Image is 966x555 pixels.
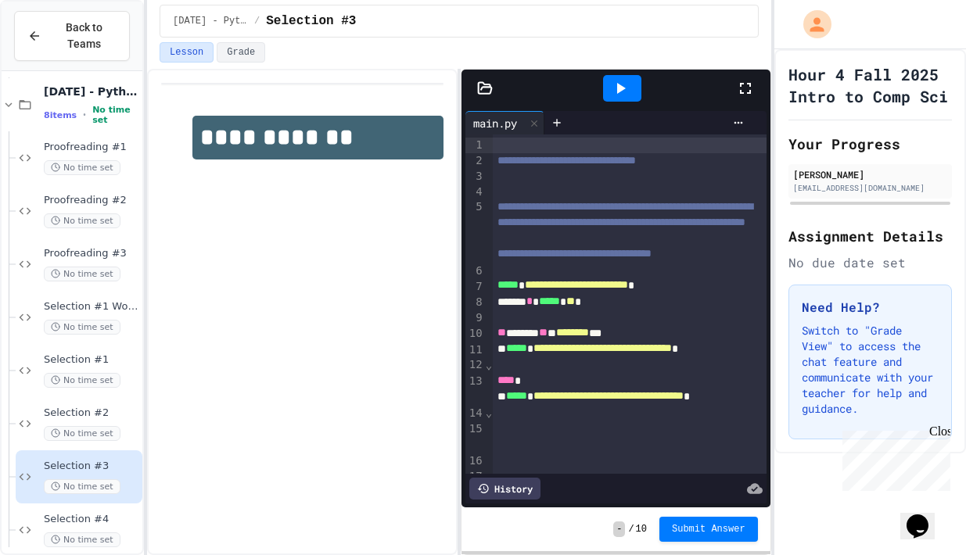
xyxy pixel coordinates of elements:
span: Selection #2 [44,406,139,420]
span: Proofreading #1 [44,141,139,154]
button: Back to Teams [14,11,130,61]
span: No time set [92,105,139,125]
span: Submit Answer [672,523,745,535]
div: 10 [465,326,485,342]
div: 15 [465,421,485,453]
h2: Your Progress [788,133,952,155]
span: Fold line [485,359,493,371]
span: Proofreading #2 [44,194,139,207]
span: 10 [636,523,647,535]
span: - [613,521,625,537]
button: Grade [217,42,265,63]
div: History [469,478,540,499]
span: • [83,109,86,121]
div: [EMAIL_ADDRESS][DOMAIN_NAME] [793,182,947,194]
div: main.py [465,111,544,134]
span: No time set [44,267,120,281]
div: 11 [465,342,485,358]
span: / [628,523,634,535]
span: No time set [44,479,120,494]
iframe: chat widget [900,492,950,539]
h1: Hour 4 Fall 2025 Intro to Comp Sci [788,63,952,107]
h2: Assignment Details [788,225,952,247]
span: Selection #4 [44,513,139,526]
div: 1 [465,138,485,153]
span: No time set [44,160,120,175]
div: No due date set [788,253,952,272]
button: Submit Answer [659,517,758,542]
div: 13 [465,374,485,406]
span: 8 items [44,110,77,120]
span: Proofreading #3 [44,247,139,260]
span: Sept 24 - Python M3 [173,15,248,27]
button: Lesson [160,42,214,63]
span: / [254,15,260,27]
div: 9 [465,310,485,326]
div: 2 [465,153,485,169]
div: 14 [465,406,485,421]
div: 6 [465,263,485,279]
span: No time set [44,320,120,335]
span: [DATE] - Python M3 [44,84,139,98]
div: My Account [787,6,835,42]
span: No time set [44,426,120,441]
p: Switch to "Grade View" to access the chat feature and communicate with your teacher for help and ... [802,323,939,417]
span: Selection #3 [266,12,356,30]
div: 8 [465,295,485,310]
span: No time set [44,532,120,547]
span: Fold line [485,406,493,419]
div: 5 [465,199,485,263]
span: No time set [44,213,120,228]
iframe: chat widget [836,424,950,491]
span: Selection #1 Worksheet Verify [44,300,139,313]
div: 12 [465,357,485,373]
span: Back to Teams [51,20,117,52]
div: 3 [465,169,485,184]
div: [PERSON_NAME] [793,167,947,181]
span: No time set [44,373,120,388]
div: main.py [465,115,525,131]
span: Selection #1 [44,353,139,367]
div: Chat with us now!Close [6,6,108,99]
div: 4 [465,184,485,200]
div: 7 [465,279,485,295]
span: Selection #3 [44,460,139,473]
div: 17 [465,469,485,485]
h3: Need Help? [802,298,939,317]
div: 16 [465,453,485,469]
